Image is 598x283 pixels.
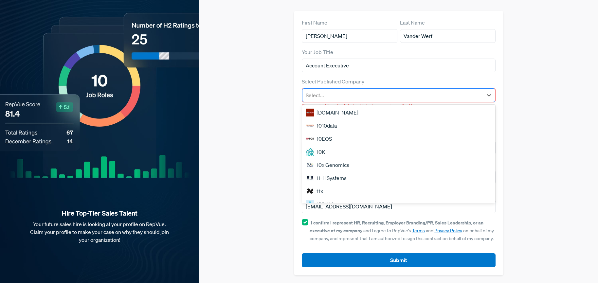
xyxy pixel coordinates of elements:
[302,130,352,138] label: # Of Open Sales Jobs
[400,29,496,43] input: Last Name
[302,59,495,72] input: Title
[302,19,327,27] label: First Name
[302,102,495,109] p: Please select from the list of published companies on RepVue
[302,29,397,43] input: First Name
[306,109,314,116] img: 1000Bulbs.com
[302,145,495,158] div: 10K
[434,228,462,234] a: Privacy Policy
[302,114,495,128] p: Only published company profiles can claim a free account at this time. Please if you are interest...
[306,161,314,169] img: 10x Genomics
[400,19,425,27] label: Last Name
[412,228,425,234] a: Terms
[10,209,189,218] strong: Hire Top-Tier Sales Talent
[302,198,495,211] div: 120Water
[302,78,364,85] label: Select Published Company
[302,48,333,56] label: Your Job Title
[306,122,314,130] img: 1010data
[10,220,189,244] p: Your future sales hire is looking at your profile on RepVue. Claim your profile to make your case...
[302,106,495,119] div: [DOMAIN_NAME]
[302,253,495,267] button: Submit
[302,200,495,213] input: Email
[306,174,314,182] img: 11:11 Systems
[302,158,495,171] div: 10x Genomics
[302,189,328,197] label: Work Email
[302,171,495,185] div: 11:11 Systems
[302,185,495,198] div: 11x
[306,148,314,156] img: 10K
[306,187,314,195] img: 11x
[306,135,314,143] img: 10EQS
[306,200,314,208] img: 120Water
[302,160,377,168] label: How will I primarily use RepVue?
[310,220,494,241] span: and I agree to RepVue’s and on behalf of my company, and represent that I am authorized to sign t...
[302,119,495,132] div: 1010data
[310,220,483,234] strong: I confirm I represent HR, Recruiting, Employer Branding/PR, Sales Leadership, or an executive at ...
[302,132,495,145] div: 10EQS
